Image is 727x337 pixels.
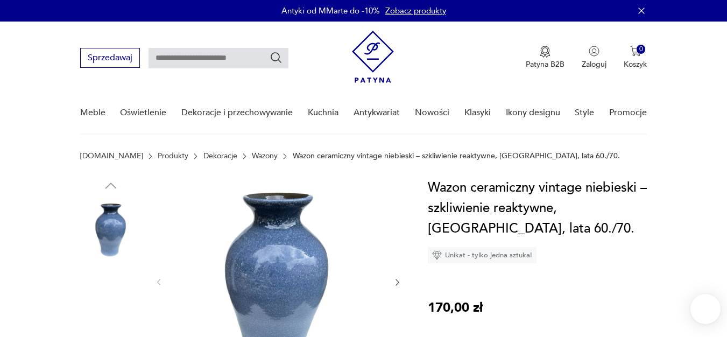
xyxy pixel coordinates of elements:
p: Koszyk [624,59,647,69]
button: Szukaj [270,51,283,64]
a: Dekoracje [203,152,237,160]
a: Kuchnia [308,92,338,134]
a: Antykwariat [354,92,400,134]
p: Zaloguj [582,59,606,69]
a: Dekoracje i przechowywanie [181,92,293,134]
img: Ikona diamentu [432,250,442,260]
a: Promocje [609,92,647,134]
img: Zdjęcie produktu Wazon ceramiczny vintage niebieski – szkliwienie reaktywne, Niemcy, lata 60./70. [80,268,142,329]
button: Sprzedawaj [80,48,140,68]
img: Ikonka użytkownika [589,46,599,57]
a: Wazony [252,152,278,160]
img: Ikona medalu [540,46,550,58]
button: Zaloguj [582,46,606,69]
h1: Wazon ceramiczny vintage niebieski – szkliwienie reaktywne, [GEOGRAPHIC_DATA], lata 60./70. [428,178,655,239]
p: 170,00 zł [428,298,483,318]
a: Nowości [415,92,449,134]
img: Patyna - sklep z meblami i dekoracjami vintage [352,31,394,83]
a: Ikona medaluPatyna B2B [526,46,564,69]
a: [DOMAIN_NAME] [80,152,143,160]
iframe: Smartsupp widget button [690,294,721,324]
div: Unikat - tylko jedna sztuka! [428,247,537,263]
button: 0Koszyk [624,46,647,69]
a: Produkty [158,152,188,160]
p: Wazon ceramiczny vintage niebieski – szkliwienie reaktywne, [GEOGRAPHIC_DATA], lata 60./70. [293,152,620,160]
img: Zdjęcie produktu Wazon ceramiczny vintage niebieski – szkliwienie reaktywne, Niemcy, lata 60./70. [80,199,142,261]
a: Ikony designu [506,92,560,134]
button: Patyna B2B [526,46,564,69]
a: Zobacz produkty [385,5,446,16]
a: Sprzedawaj [80,55,140,62]
a: Meble [80,92,105,134]
a: Style [575,92,594,134]
img: Ikona koszyka [630,46,641,57]
a: Klasyki [464,92,491,134]
div: 0 [637,45,646,54]
p: Patyna B2B [526,59,564,69]
a: Oświetlenie [120,92,166,134]
p: Antyki od MMarte do -10% [281,5,380,16]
